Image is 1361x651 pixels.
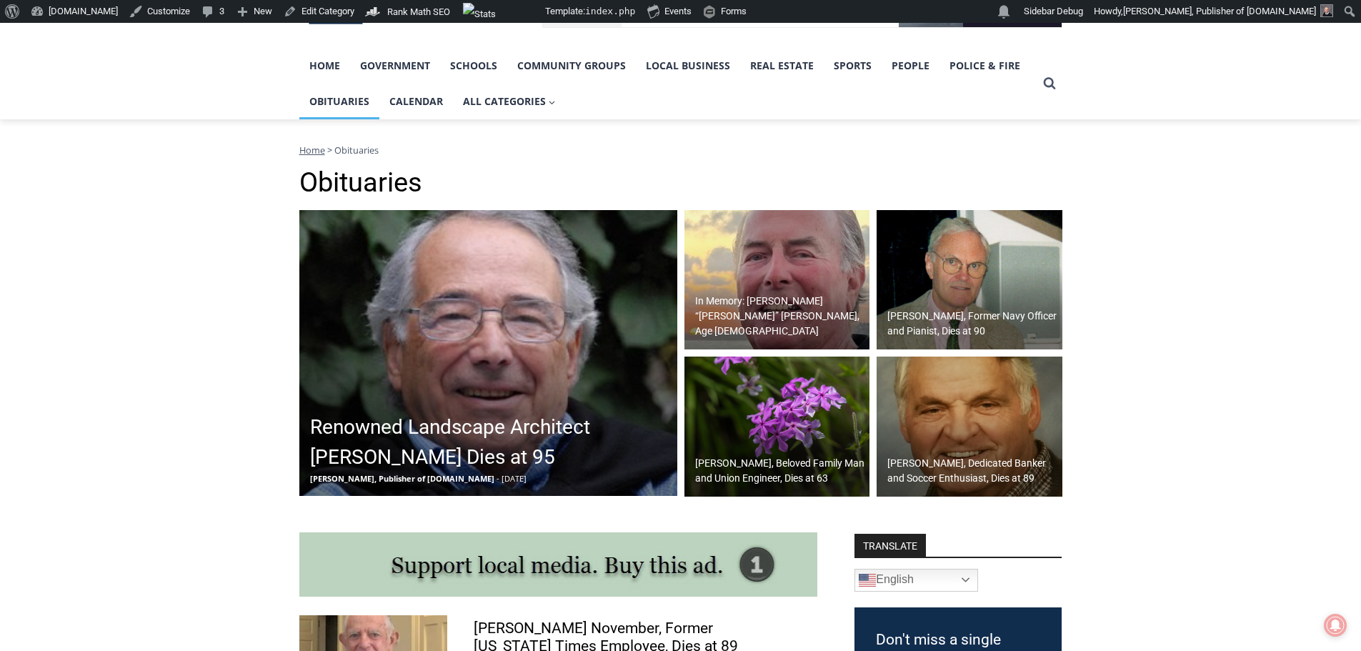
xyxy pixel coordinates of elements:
img: (PHOTO: Kim Eierman of EcoBeneficial designed and oversaw the installation of native plant beds f... [684,357,870,497]
h1: Obituaries [299,167,1062,199]
img: Obituary - Richard Dick Austin Langeloh - 2 large [684,210,870,350]
h2: [PERSON_NAME], Dedicated Banker and Soccer Enthusiast, Dies at 89 [887,456,1059,486]
span: Obituaries [334,144,379,156]
img: Views over 48 hours. Click for more Jetpack Stats. [463,3,543,20]
span: Intern @ [DOMAIN_NAME] [374,142,662,174]
a: Local Business [636,48,740,84]
a: Real Estate [740,48,824,84]
a: Book [PERSON_NAME]'s Good Humor for Your Event [424,4,516,65]
img: s_800_809a2aa2-bb6e-4add-8b5e-749ad0704c34.jpeg [346,1,432,65]
div: "[PERSON_NAME] and I covered the [DATE] Parade, which was a really eye opening experience as I ha... [361,1,675,139]
span: index.php [585,6,635,16]
div: Serving [GEOGRAPHIC_DATA] Since [DATE] [94,26,353,39]
a: Obituaries [299,84,379,119]
a: Open Tues. - Sun. [PHONE_NUMBER] [1,144,144,178]
span: Rank Math SEO [387,6,450,17]
img: Obituary - Peter George Rolland [299,210,677,496]
button: View Search Form [1037,71,1062,96]
a: Sports [824,48,882,84]
span: - [497,473,499,484]
span: > [327,144,332,156]
button: Child menu of All Categories [453,84,566,119]
a: [PERSON_NAME], Dedicated Banker and Soccer Enthusiast, Dies at 89 [877,357,1062,497]
a: Police & Fire [939,48,1030,84]
a: Schools [440,48,507,84]
a: Renowned Landscape Architect [PERSON_NAME] Dies at 95 [PERSON_NAME], Publisher of [DOMAIN_NAME] -... [299,210,677,496]
a: In Memory: [PERSON_NAME] “[PERSON_NAME]” [PERSON_NAME], Age [DEMOGRAPHIC_DATA] [684,210,870,350]
img: Obituary - Simeon Kovacic [877,357,1062,497]
h2: Renowned Landscape Architect [PERSON_NAME] Dies at 95 [310,412,674,472]
span: [PERSON_NAME], Publisher of [DOMAIN_NAME] [1123,6,1316,16]
h2: [PERSON_NAME], Former Navy Officer and Pianist, Dies at 90 [887,309,1059,339]
a: Government [350,48,440,84]
a: Home [299,144,325,156]
a: Intern @ [DOMAIN_NAME] [344,139,692,178]
a: [PERSON_NAME], Beloved Family Man and Union Engineer, Dies at 63 [684,357,870,497]
h2: In Memory: [PERSON_NAME] “[PERSON_NAME]” [PERSON_NAME], Age [DEMOGRAPHIC_DATA] [695,294,867,339]
a: Calendar [379,84,453,119]
strong: TRANSLATE [854,534,926,557]
nav: Primary Navigation [299,48,1037,120]
span: [DATE] [502,473,527,484]
h2: [PERSON_NAME], Beloved Family Man and Union Engineer, Dies at 63 [695,456,867,486]
a: People [882,48,939,84]
div: "the precise, almost orchestrated movements of cutting and assembling sushi and [PERSON_NAME] mak... [146,89,203,171]
nav: Breadcrumbs [299,143,1062,157]
span: Open Tues. - Sun. [PHONE_NUMBER] [4,147,140,202]
a: Home [299,48,350,84]
a: [PERSON_NAME], Former Navy Officer and Pianist, Dies at 90 [877,210,1062,350]
img: support local media, buy this ad [299,532,817,597]
span: [PERSON_NAME], Publisher of [DOMAIN_NAME] [310,473,494,484]
h4: Book [PERSON_NAME]'s Good Humor for Your Event [435,15,497,55]
a: English [854,569,978,592]
img: en [859,572,876,589]
a: Community Groups [507,48,636,84]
